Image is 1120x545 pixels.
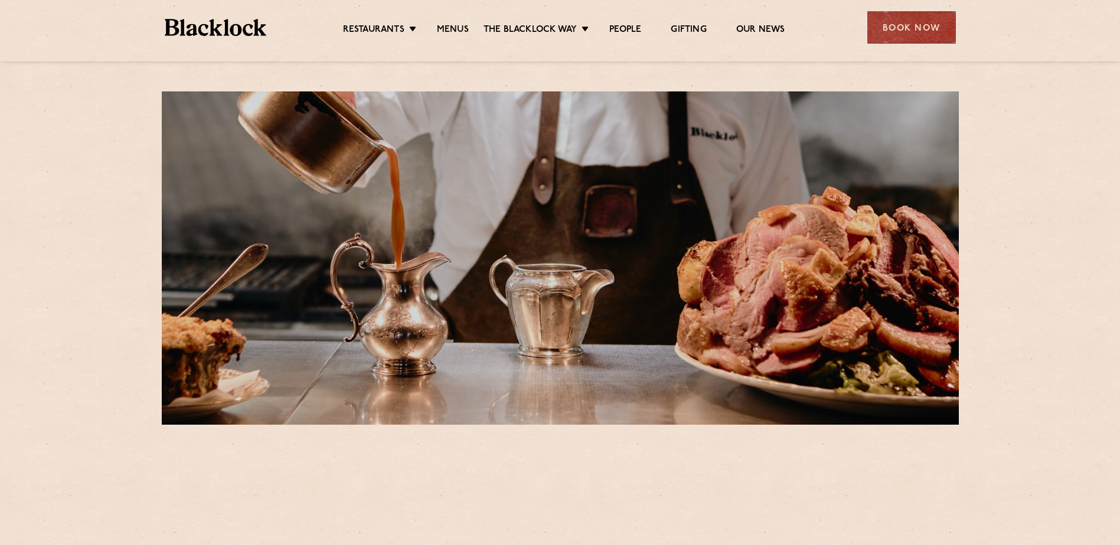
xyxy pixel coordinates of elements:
img: BL_Textured_Logo-footer-cropped.svg [165,19,267,36]
a: Our News [736,24,785,37]
a: Gifting [671,24,706,37]
div: Book Now [867,11,956,44]
a: Menus [437,24,469,37]
a: The Blacklock Way [484,24,577,37]
a: Restaurants [343,24,404,37]
a: People [609,24,641,37]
